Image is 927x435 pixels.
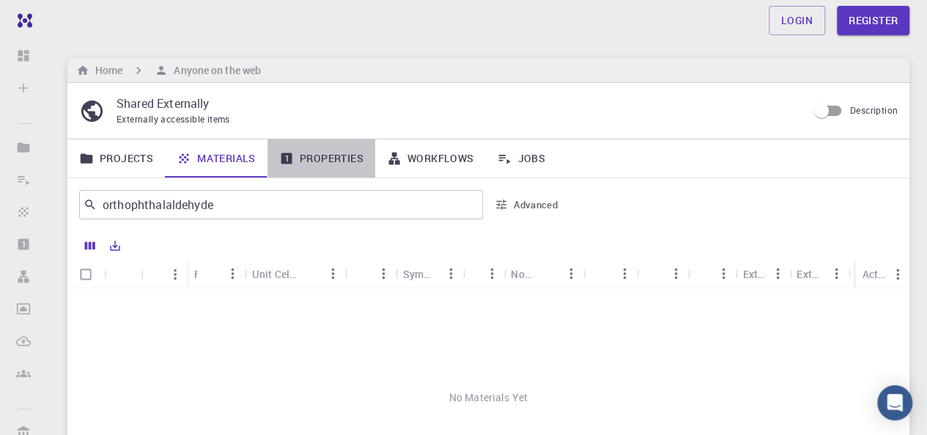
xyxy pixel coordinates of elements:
div: Non-periodic [511,260,536,288]
a: Jobs [485,139,557,178]
div: Lattice [344,260,395,288]
a: Login [769,6,825,35]
button: Advanced [489,193,565,216]
button: Menu [886,263,909,286]
button: Menu [321,262,344,285]
div: Unit Cell Formula [245,260,344,288]
p: Shared Externally [117,95,796,112]
button: Sort [591,262,614,285]
button: Sort [536,262,560,285]
div: Symmetry [403,260,439,288]
span: Description [850,104,898,116]
a: Materials [165,139,267,178]
div: Default [583,260,636,288]
button: Sort [298,262,321,285]
div: Symmetry [396,260,462,288]
button: Sort [352,262,375,285]
img: logo [12,13,32,28]
a: Register [837,6,909,35]
button: Menu [480,262,503,285]
a: Workflows [375,139,486,178]
div: Ext+web [789,260,848,288]
button: Menu [825,262,849,285]
button: Menu [439,262,462,285]
button: Menu [560,262,583,285]
button: Menu [613,262,636,285]
button: Sort [148,263,171,286]
div: Ext+web [797,260,824,288]
button: Menu [712,262,736,285]
a: Properties [267,139,375,178]
div: Name [141,260,187,288]
button: Columns [78,234,103,257]
div: Open Intercom Messenger [877,385,912,420]
button: Sort [643,262,667,285]
button: Sort [695,262,718,285]
div: Actions [855,260,909,288]
button: Sort [198,262,221,285]
div: Shared [636,260,687,288]
div: Ext+lnk [743,260,766,288]
div: Formula [187,260,244,288]
div: Non-periodic [503,260,583,288]
button: Export [103,234,128,257]
div: Icon [104,260,141,288]
a: Projects [67,139,165,178]
button: Menu [221,262,245,285]
div: Unit Cell Formula [252,260,298,288]
span: Externally accessible items [117,113,230,125]
nav: breadcrumb [73,62,264,78]
button: Menu [163,263,187,286]
div: Ext+lnk [736,260,789,288]
button: Menu [664,262,687,285]
h6: Home [89,62,122,78]
div: Tags [462,260,503,288]
button: Menu [766,262,789,285]
div: Actions [863,260,886,288]
div: Public [687,260,735,288]
div: Formula [194,260,197,288]
h6: Anyone on the web [168,62,261,78]
button: Menu [372,262,396,285]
